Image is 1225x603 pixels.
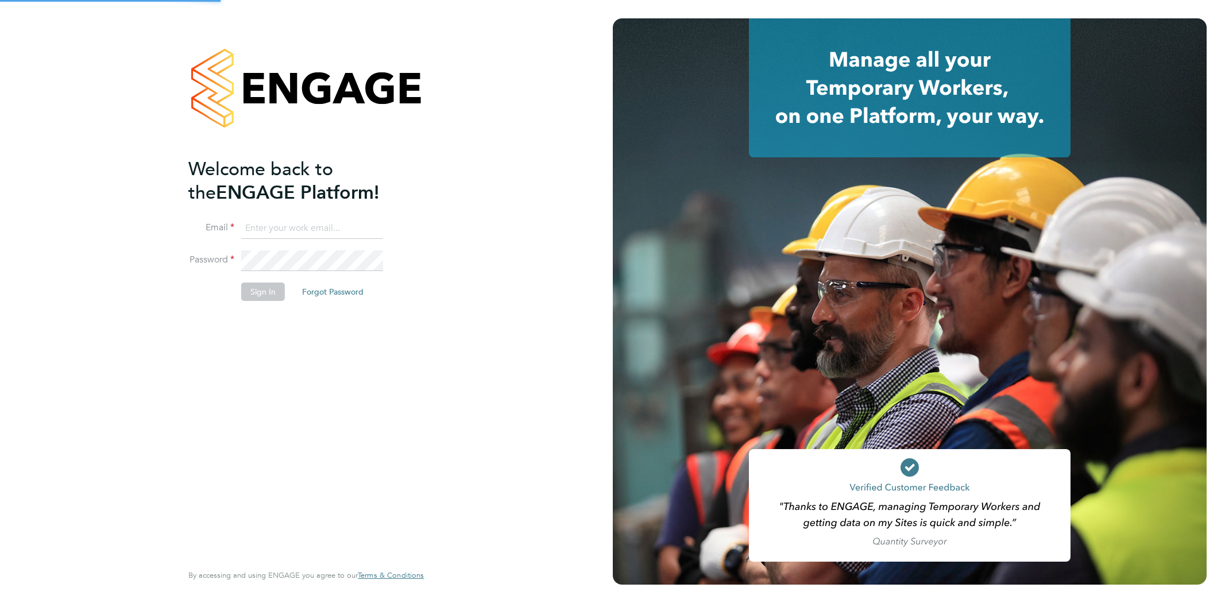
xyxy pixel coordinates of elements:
[188,157,412,204] h2: ENGAGE Platform!
[188,570,424,580] span: By accessing and using ENGAGE you agree to our
[188,222,234,234] label: Email
[188,158,333,204] span: Welcome back to the
[293,283,373,301] button: Forgot Password
[358,570,424,580] span: Terms & Conditions
[188,254,234,266] label: Password
[241,283,285,301] button: Sign In
[358,571,424,580] a: Terms & Conditions
[241,218,383,239] input: Enter your work email...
